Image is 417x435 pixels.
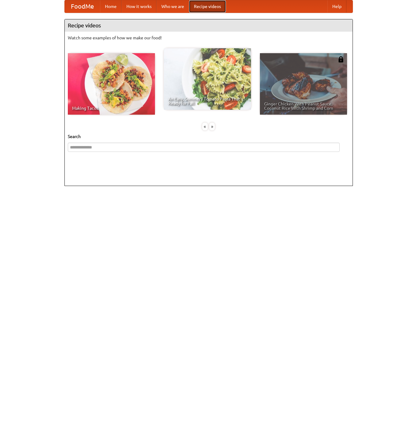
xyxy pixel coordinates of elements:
a: FoodMe [65,0,100,13]
span: Making Tacos [72,106,151,110]
a: Who we are [156,0,189,13]
img: 483408.png [338,56,344,62]
a: Home [100,0,122,13]
div: » [209,123,215,130]
span: An Easy, Summery Tomato Pasta That's Ready for Fall [168,97,247,105]
a: An Easy, Summery Tomato Pasta That's Ready for Fall [164,48,251,110]
p: Watch some examples of how we make our food! [68,35,349,41]
a: Making Tacos [68,53,155,115]
a: How it works [122,0,156,13]
a: Recipe videos [189,0,226,13]
h5: Search [68,133,349,140]
h4: Recipe videos [65,19,353,32]
a: Help [327,0,346,13]
div: « [202,123,208,130]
